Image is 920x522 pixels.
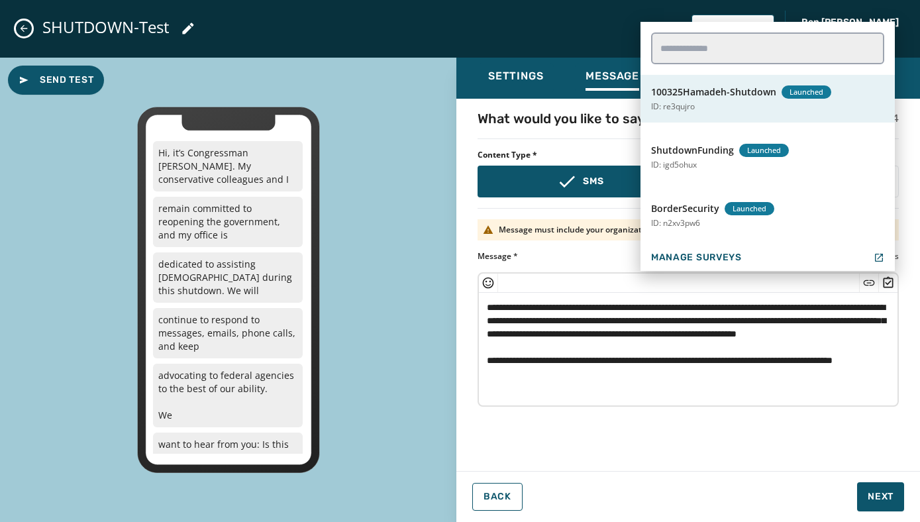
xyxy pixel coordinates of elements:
span: Manage Surveys [651,252,742,263]
span: 100325Hamadeh-Shutdown [651,85,776,99]
button: Save Draft [691,15,774,42]
button: Insert Short Link [862,276,876,289]
h4: What would you like to say? [478,109,652,128]
span: Back [484,492,511,502]
p: want to hear from you: Is this government shutdown affecting your [153,433,303,483]
p: ID: n2xv3pw6 [651,218,700,229]
p: Message must include your organization name and opt-out language. [499,225,764,235]
button: Back [472,483,523,511]
span: Message [586,70,639,83]
span: Launched [725,202,774,215]
span: Launched [782,85,831,99]
p: advocating to federal agencies to the best of our ability. We [153,364,303,427]
button: Insert Emoji [482,276,495,289]
span: Launched [739,144,789,157]
span: ShutdownFunding [651,144,734,157]
button: BorderSecurityLaunchedID: n2xv3pw6 [640,191,895,239]
span: Next [868,490,894,503]
p: ID: igd5ohux [651,160,697,170]
span: Content Type * [478,150,899,160]
p: ID: re3qujro [651,101,695,112]
button: ShutdownFundingLaunchedID: igd5ohux [640,133,895,181]
button: Manage Surveys [640,244,895,271]
button: Settings [478,63,554,93]
label: Message * [478,251,518,262]
span: Rep [PERSON_NAME] [801,16,899,29]
button: Message [575,63,650,93]
p: Hi, it’s Congressman [PERSON_NAME]. My conservative colleagues and I [153,141,303,191]
button: Send Test [8,66,104,95]
button: SMS [478,166,683,197]
button: 100325Hamadeh-ShutdownLaunchedID: re3qujro [640,75,895,123]
button: Next [857,482,904,511]
span: BorderSecurity [651,202,719,215]
button: Insert Survey [882,276,895,289]
span: Send Test [19,74,93,87]
span: SHUTDOWN-Test [42,17,170,38]
p: SMS [583,175,603,188]
span: Settings [488,70,543,83]
p: dedicated to assisting [DEMOGRAPHIC_DATA] during this shutdown. We will [153,252,303,303]
p: continue to respond to messages, emails, phone calls, and keep [153,308,303,358]
p: remain committed to reopening the government, and my office is [153,197,303,247]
